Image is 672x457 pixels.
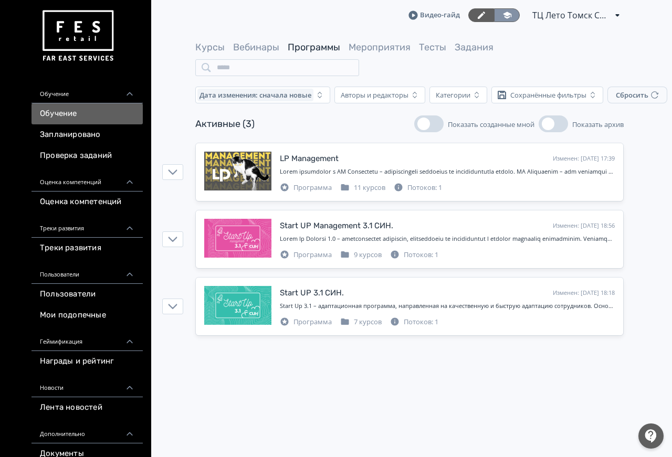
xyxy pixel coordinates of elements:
a: Лента новостей [31,397,143,418]
div: Оценка компетенций [31,166,143,192]
button: Сбросить [607,87,667,103]
div: 9 курсов [340,250,382,260]
a: Видео-гайд [408,10,460,20]
a: Задания [455,41,493,53]
a: Пользователи [31,284,143,305]
div: Start UP Management 3.1 СИН. [280,220,393,232]
div: 11 курсов [340,183,385,193]
div: Треки развития [31,212,143,238]
button: Категории [429,87,487,103]
a: Оценка компетенций [31,192,143,212]
a: Проверка заданий [31,145,143,166]
div: Дополнительно [31,418,143,443]
div: Программа [280,183,332,193]
div: Потоков: 1 [394,183,442,193]
button: Сохранённые фильтры [491,87,603,103]
div: Start Up Manager 3.1 – адаптационная программа, направленная на качественную и быструю адаптацию ... [280,235,615,243]
span: Показать созданные мной [448,120,534,129]
div: Start Up 3.1 – адаптационная программа, направленная на качественную и быструю адаптацию сотрудни... [280,302,615,311]
div: Добро пожаловать в LP Management – адаптационная программа по предотвращению потерь. LP Managemen... [280,167,615,176]
div: 7 курсов [340,317,382,327]
div: Start UP 3.1 СИН. [280,287,344,299]
a: Переключиться в режим ученика [494,8,520,22]
button: Дата изменения: сначала новые [195,87,330,103]
div: Потоков: 1 [390,250,438,260]
div: Авторы и редакторы [341,91,408,99]
span: Показать архив [572,120,624,129]
div: Изменен: [DATE] 18:56 [553,221,615,230]
a: Программы [288,41,340,53]
div: Сохранённые фильтры [510,91,586,99]
img: https://files.teachbase.ru/system/account/57463/logo/medium-936fc5084dd2c598f50a98b9cbe0469a.png [40,6,115,66]
div: Потоков: 1 [390,317,438,327]
a: Обучение [31,103,143,124]
button: Авторы и редакторы [334,87,425,103]
div: Обучение [31,78,143,103]
span: ТЦ Лето Томск СИН 6412302 [532,9,611,22]
div: Геймификация [31,326,143,351]
a: Мои подопечные [31,305,143,326]
div: LP Management [280,153,339,165]
a: Курсы [195,41,225,53]
div: Категории [436,91,470,99]
a: Награды и рейтинг [31,351,143,372]
div: Новости [31,372,143,397]
div: Программа [280,250,332,260]
a: Запланировано [31,124,143,145]
div: Программа [280,317,332,327]
a: Мероприятия [349,41,411,53]
div: Пользователи [31,259,143,284]
div: Изменен: [DATE] 18:18 [553,289,615,297]
a: Треки развития [31,238,143,259]
div: Изменен: [DATE] 17:39 [553,154,615,163]
div: Активные (3) [195,117,255,131]
a: Тесты [419,41,446,53]
a: Вебинары [233,41,279,53]
span: Дата изменения: сначала новые [199,91,311,99]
